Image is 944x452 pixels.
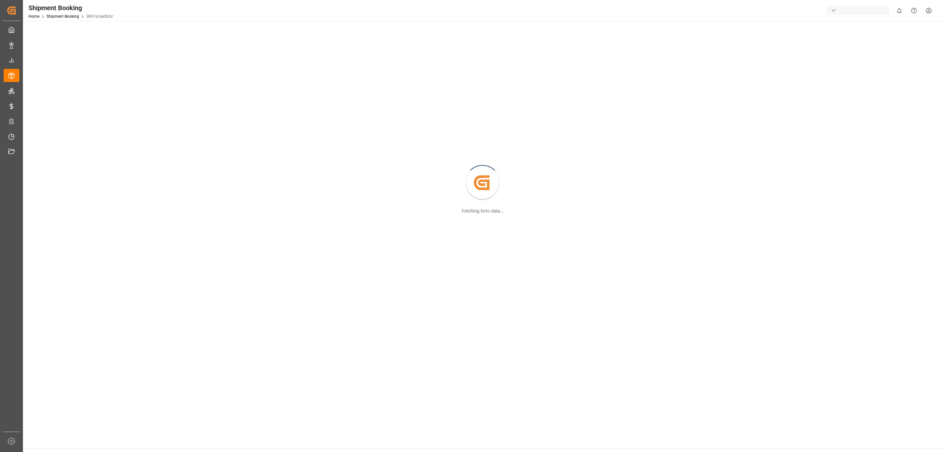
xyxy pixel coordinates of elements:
[462,208,504,215] div: Fetching form data...
[29,14,39,19] a: Home
[892,3,907,18] button: show 0 new notifications
[47,14,79,19] a: Shipment Booking
[907,3,921,18] button: Help Center
[29,3,113,13] div: Shipment Booking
